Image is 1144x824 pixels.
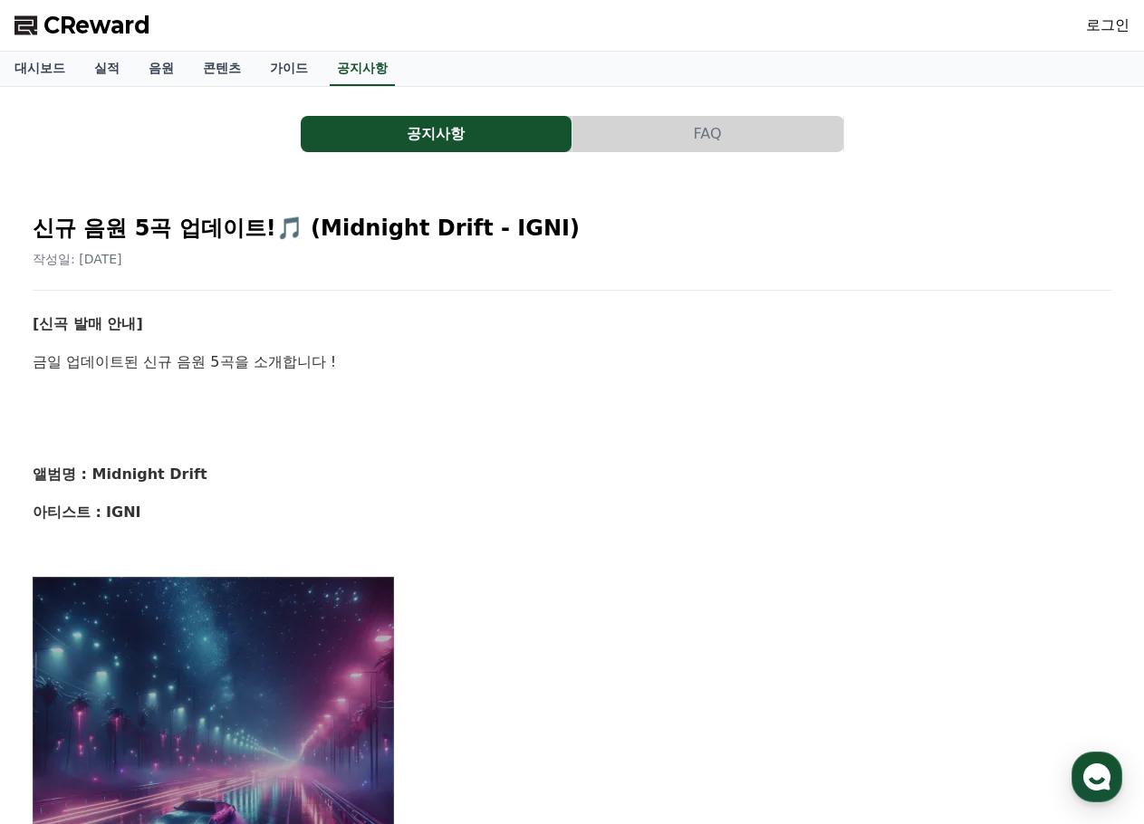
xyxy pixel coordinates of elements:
[134,52,188,86] a: 음원
[33,350,1111,374] p: 금일 업데이트된 신규 음원 5곡을 소개합니다 !
[1086,14,1130,36] a: 로그인
[33,214,1111,243] h2: 신규 음원 5곡 업데이트!🎵 (Midnight Drift - IGNI)
[301,116,572,152] button: 공지사항
[106,503,140,521] strong: IGNI
[33,465,207,483] strong: 앨범명 : Midnight Drift
[14,11,150,40] a: CReward
[255,52,322,86] a: 가이드
[572,116,844,152] a: FAQ
[301,116,572,152] a: 공지사항
[330,52,395,86] a: 공지사항
[43,11,150,40] span: CReward
[80,52,134,86] a: 실적
[33,503,101,521] strong: 아티스트 :
[572,116,843,152] button: FAQ
[33,315,143,332] strong: [신곡 발매 안내]
[33,252,122,266] span: 작성일: [DATE]
[188,52,255,86] a: 콘텐츠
